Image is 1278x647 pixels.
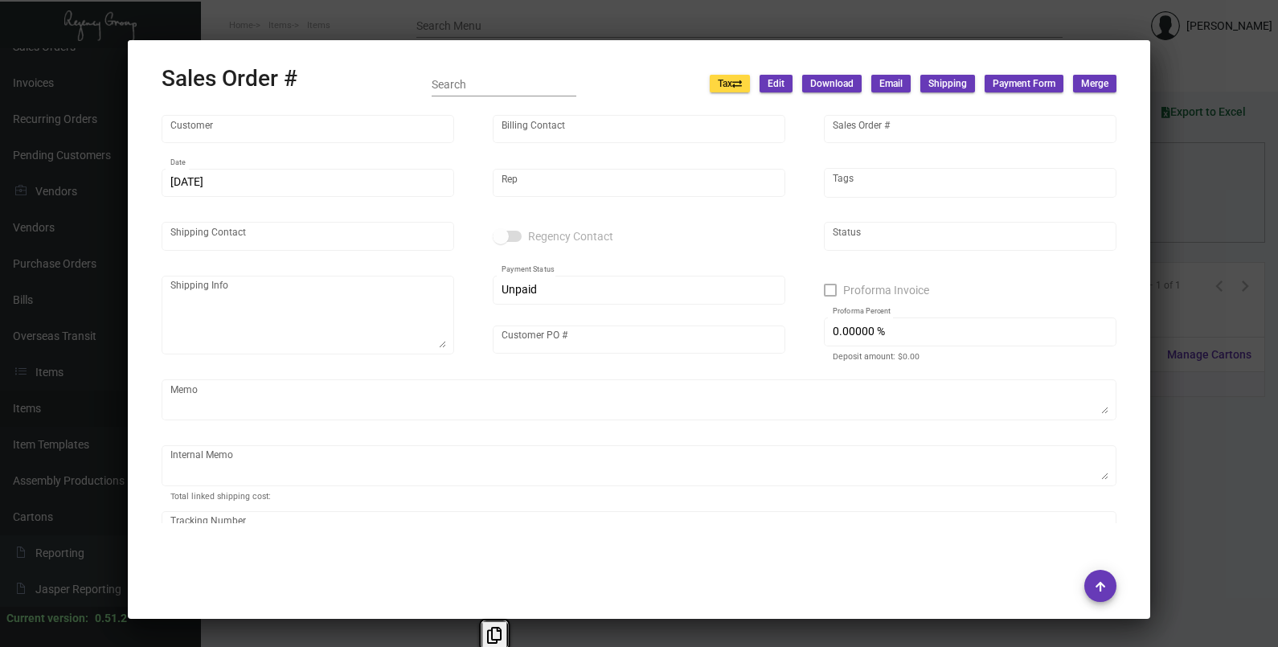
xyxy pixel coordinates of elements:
i: Copy [487,627,502,644]
button: Shipping [920,75,975,92]
span: Merge [1081,77,1108,91]
span: Unpaid [502,283,537,296]
button: Merge [1073,75,1116,92]
span: Payment Form [993,77,1055,91]
span: Email [879,77,903,91]
button: Payment Form [985,75,1063,92]
button: Tax [710,75,750,92]
span: Edit [768,77,784,91]
span: Regency Contact [528,227,613,246]
mat-hint: Deposit amount: $0.00 [833,352,920,362]
button: Download [802,75,862,92]
button: Edit [760,75,793,92]
div: 0.51.2 [95,610,127,627]
span: Download [810,77,854,91]
div: Current version: [6,610,88,627]
span: Shipping [928,77,967,91]
mat-hint: Total linked shipping cost: [170,492,271,502]
span: Proforma Invoice [843,281,929,300]
button: Email [871,75,911,92]
span: Tax [718,77,742,91]
h2: Sales Order # [162,65,297,92]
